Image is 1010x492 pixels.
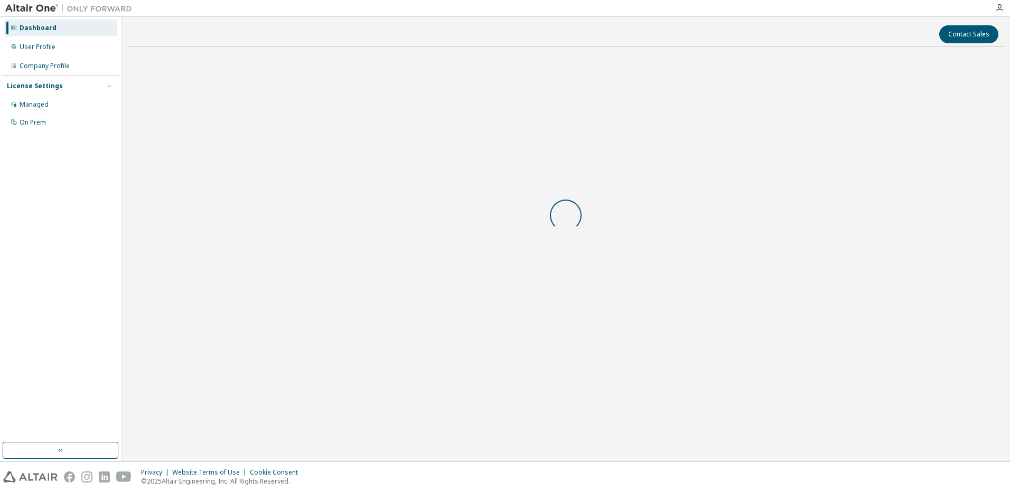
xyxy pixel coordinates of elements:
div: Cookie Consent [250,468,304,477]
div: Dashboard [20,24,57,32]
img: linkedin.svg [99,471,110,482]
div: Privacy [141,468,172,477]
img: instagram.svg [81,471,92,482]
img: Altair One [5,3,137,14]
img: facebook.svg [64,471,75,482]
button: Contact Sales [939,25,998,43]
div: User Profile [20,43,55,51]
div: Website Terms of Use [172,468,250,477]
div: On Prem [20,118,46,127]
div: Managed [20,100,49,109]
div: Company Profile [20,62,70,70]
div: License Settings [7,82,63,90]
p: © 2025 Altair Engineering, Inc. All Rights Reserved. [141,477,304,486]
img: altair_logo.svg [3,471,58,482]
img: youtube.svg [116,471,132,482]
